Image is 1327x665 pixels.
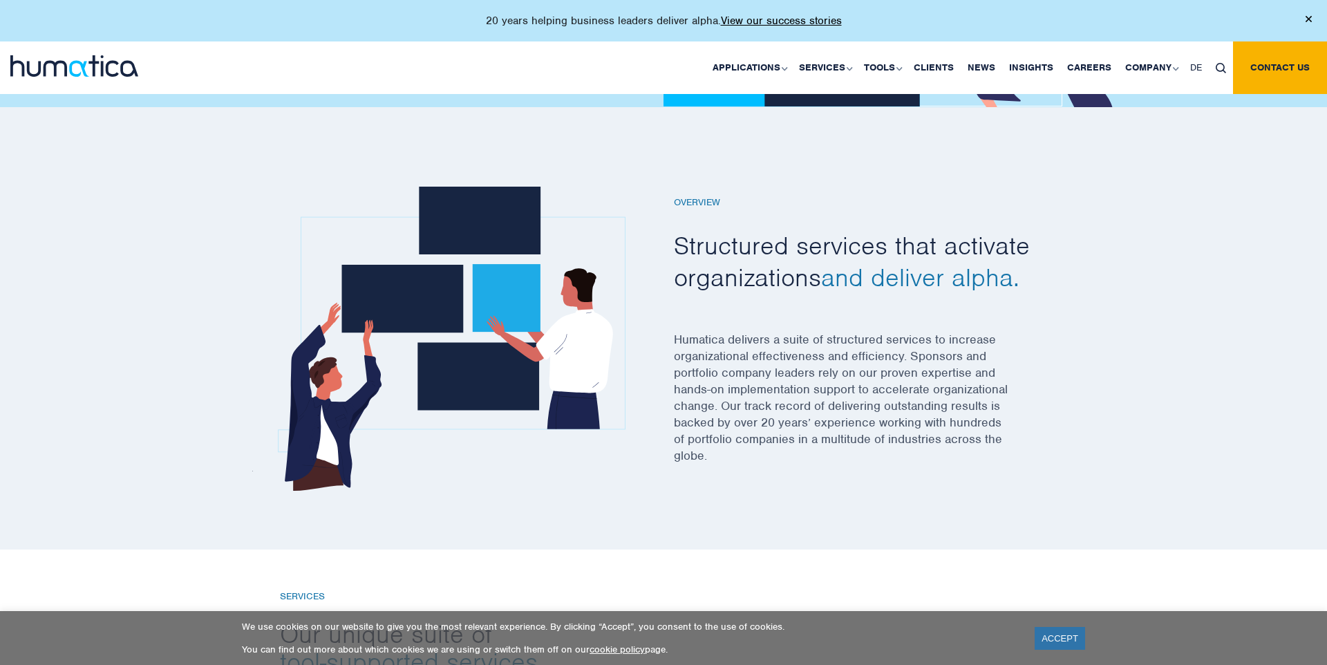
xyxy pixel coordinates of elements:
a: Insights [1002,41,1060,94]
a: Careers [1060,41,1118,94]
p: We use cookies on our website to give you the most relevant experience. By clicking “Accept”, you... [242,621,1017,633]
a: Services [792,41,857,94]
a: Company [1118,41,1183,94]
img: serv1 [252,187,625,491]
p: You can find out more about which cookies we are using or switch them off on our page. [242,644,1017,655]
a: DE [1183,41,1209,94]
img: search_icon [1216,63,1226,73]
a: News [961,41,1002,94]
h6: Overview [674,197,1047,209]
a: Contact us [1233,41,1327,94]
h6: Services [280,591,1047,603]
img: logo [10,55,138,77]
a: Tools [857,41,907,94]
a: View our success stories [721,14,842,28]
p: 20 years helping business leaders deliver alpha. [486,14,842,28]
span: DE [1190,62,1202,73]
span: and deliver alpha. [821,261,1019,293]
h2: Structured services that activate organizations [674,230,1047,293]
a: Applications [706,41,792,94]
a: Clients [907,41,961,94]
a: ACCEPT [1035,627,1085,650]
p: Humatica delivers a suite of structured services to increase organizational effectiveness and eff... [674,331,1047,481]
a: cookie policy [590,644,645,655]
